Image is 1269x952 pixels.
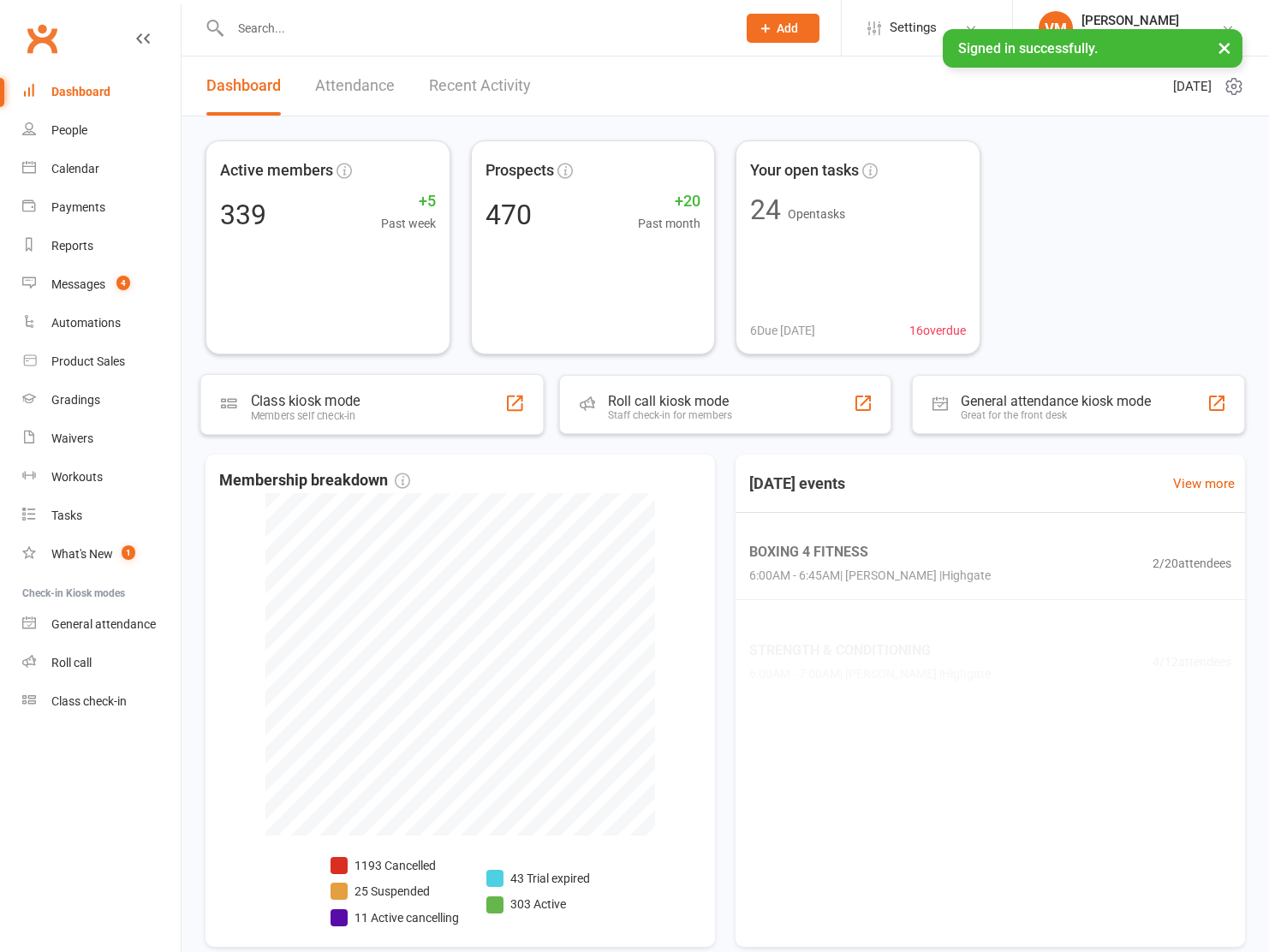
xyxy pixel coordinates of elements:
[750,158,859,183] span: Your open tasks
[749,541,991,563] span: BOXING 4 FITNESS
[251,393,360,410] div: Class kiosk mode
[21,17,63,60] a: Clubworx
[429,57,531,116] a: Recent Activity
[331,908,459,927] li: 11 Active cancelling
[51,354,125,368] div: Product Sales
[116,276,130,290] span: 4
[219,468,410,493] span: Membership breakdown
[22,605,181,644] a: General attendance kiosk mode
[51,393,100,407] div: Gradings
[51,200,105,214] div: Payments
[486,869,590,888] li: 43 Trial expired
[736,468,859,499] h3: [DATE] events
[220,201,266,229] div: 339
[486,158,554,183] span: Prospects
[747,14,819,43] button: Add
[22,265,181,304] a: Messages 4
[206,57,281,116] a: Dashboard
[961,409,1151,421] div: Great for the front desk
[777,21,798,35] span: Add
[381,189,436,214] span: +5
[608,409,732,421] div: Staff check-in for members
[750,196,781,223] div: 24
[22,188,181,227] a: Payments
[51,509,82,522] div: Tasks
[22,497,181,535] a: Tasks
[1081,28,1221,44] div: Champions Gym Highgate
[22,535,181,574] a: What's New1
[1081,13,1221,28] div: [PERSON_NAME]
[22,381,181,419] a: Gradings
[22,458,181,497] a: Workouts
[51,656,92,669] div: Roll call
[958,40,1098,57] span: Signed in successfully.
[331,856,459,875] li: 1193 Cancelled
[22,304,181,342] a: Automations
[750,321,815,340] span: 6 Due [DATE]
[22,682,181,721] a: Class kiosk mode
[51,431,93,445] div: Waivers
[749,640,991,662] span: STRENGTH & CONDITIONING
[1173,76,1212,97] span: [DATE]
[788,207,845,221] span: Open tasks
[51,277,105,291] div: Messages
[51,694,127,708] div: Class check-in
[51,239,93,253] div: Reports
[22,150,181,188] a: Calendar
[122,545,135,560] span: 1
[749,665,991,684] span: 6:00AM - 7:00AM | [PERSON_NAME] | Highgate
[51,547,113,561] div: What's New
[909,321,966,340] span: 16 overdue
[608,393,732,409] div: Roll call kiosk mode
[961,393,1151,409] div: General attendance kiosk mode
[22,342,181,381] a: Product Sales
[51,470,103,484] div: Workouts
[51,123,87,137] div: People
[22,111,181,150] a: People
[1153,652,1231,671] span: 4 / 12 attendees
[749,567,991,586] span: 6:00AM - 6:45AM | [PERSON_NAME] | Highgate
[486,201,532,229] div: 470
[22,227,181,265] a: Reports
[51,617,156,631] div: General attendance
[1153,554,1231,573] span: 2 / 20 attendees
[890,9,937,47] span: Settings
[638,214,700,233] span: Past month
[381,214,436,233] span: Past week
[22,644,181,682] a: Roll call
[51,162,99,176] div: Calendar
[1039,11,1073,45] div: VM
[1173,473,1235,494] a: View more
[315,57,395,116] a: Attendance
[251,409,360,421] div: Members self check-in
[22,73,181,111] a: Dashboard
[220,158,333,183] span: Active members
[638,189,700,214] span: +20
[51,85,110,98] div: Dashboard
[51,316,121,330] div: Automations
[22,419,181,458] a: Waivers
[225,16,724,40] input: Search...
[331,882,459,901] li: 25 Suspended
[1209,29,1240,66] button: ×
[486,895,590,913] li: 303 Active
